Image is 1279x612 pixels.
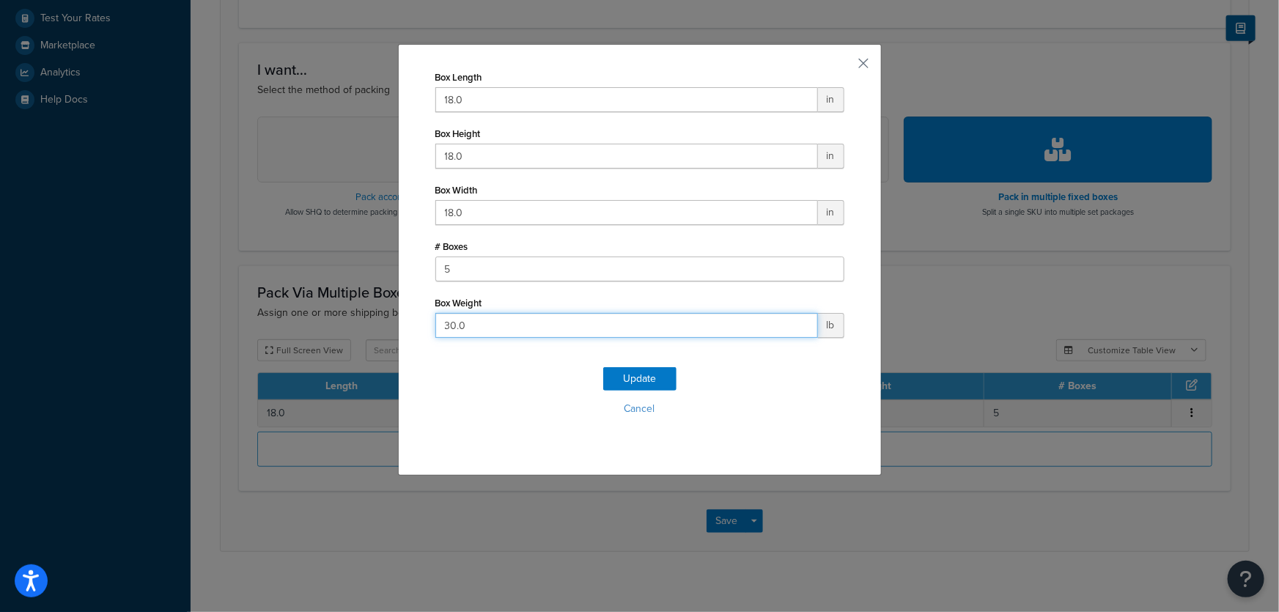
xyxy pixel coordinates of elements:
[603,367,677,391] button: Update
[818,87,844,112] span: in
[435,185,478,196] label: Box Width
[818,313,844,338] span: lb
[435,128,481,139] label: Box Height
[435,398,844,420] button: Cancel
[818,144,844,169] span: in
[435,241,468,252] label: # Boxes
[435,72,482,83] label: Box Length
[818,200,844,225] span: in
[435,298,482,309] label: Box Weight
